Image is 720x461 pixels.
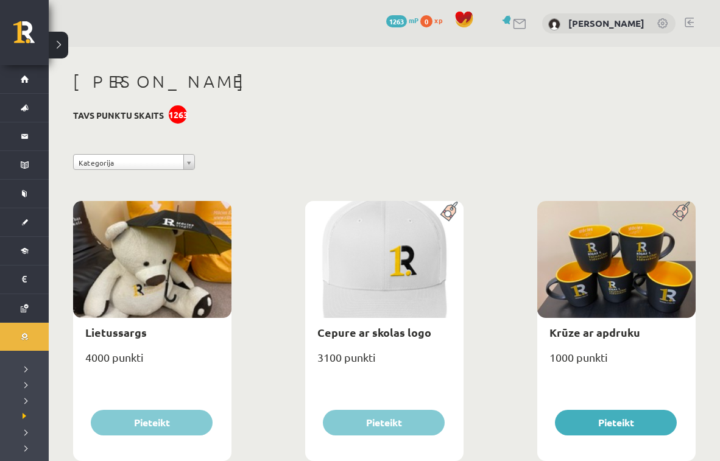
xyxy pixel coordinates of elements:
a: [PERSON_NAME] [568,17,644,29]
span: 1263 [386,15,407,27]
div: 1000 punkti [537,347,696,378]
a: Kategorija [73,154,195,170]
img: Populāra prece [668,201,696,222]
div: 1263 [169,105,187,124]
a: Rīgas 1. Tālmācības vidusskola [13,21,49,52]
button: Pieteikt [323,410,445,435]
a: 0 xp [420,15,448,25]
div: 4000 punkti [73,347,231,378]
img: Populāra prece [436,201,464,222]
span: Kategorija [79,155,178,171]
a: Cepure ar skolas logo [317,325,431,339]
img: Vladimirs Guščins [548,18,560,30]
span: xp [434,15,442,25]
h3: Tavs punktu skaits [73,110,164,121]
button: Pieteikt [555,410,677,435]
a: 1263 mP [386,15,418,25]
span: mP [409,15,418,25]
a: Krūze ar apdruku [549,325,640,339]
span: 0 [420,15,432,27]
h1: [PERSON_NAME] [73,71,696,92]
div: 3100 punkti [305,347,464,378]
button: Pieteikt [91,410,213,435]
a: Lietussargs [85,325,147,339]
